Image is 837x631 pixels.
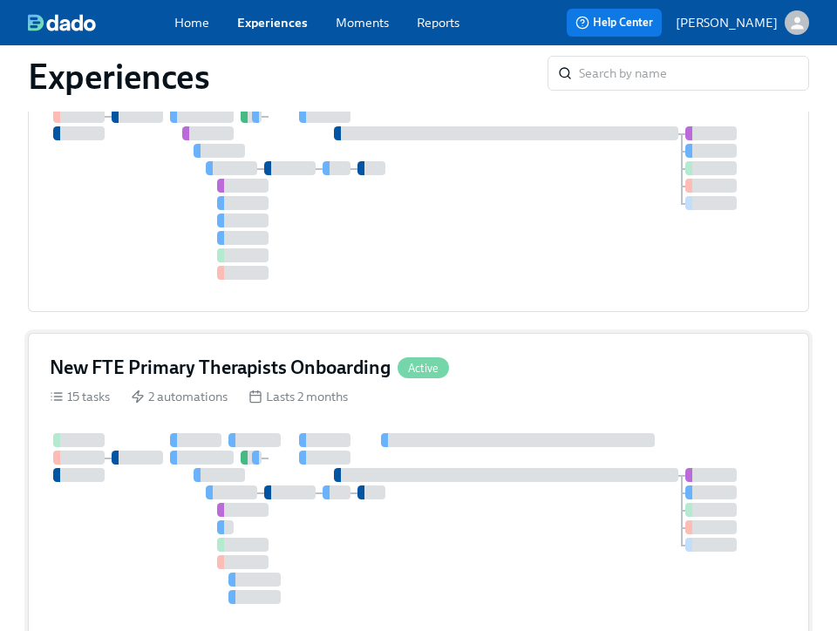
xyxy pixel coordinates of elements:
input: Search by name [579,56,809,91]
img: dado [28,14,96,31]
a: dado [28,14,174,31]
div: 2 automations [131,388,228,405]
a: Reports [417,14,459,31]
button: [PERSON_NAME] [676,10,809,35]
button: Help Center [567,9,662,37]
a: Moments [336,14,389,31]
div: Lasts 2 months [248,388,348,405]
h1: Experiences [28,56,210,98]
h4: New FTE Primary Therapists Onboarding [50,355,391,381]
a: Experiences [237,14,308,31]
span: Active [398,362,449,375]
p: [PERSON_NAME] [676,14,778,31]
div: 15 tasks [50,388,110,405]
span: Help Center [575,14,653,31]
a: Home [174,14,209,31]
